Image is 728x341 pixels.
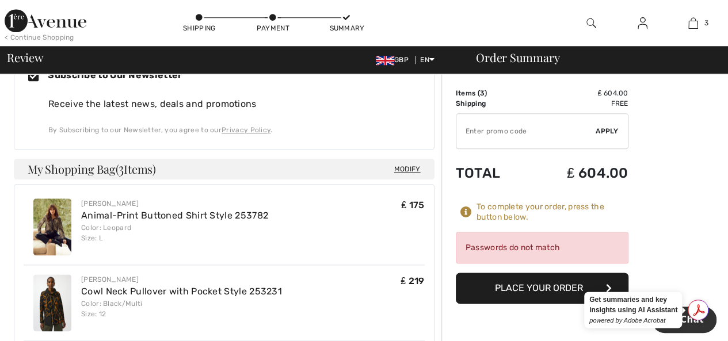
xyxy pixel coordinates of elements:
span: 3 [480,89,485,97]
span: Apply [596,126,619,136]
img: My Bag [688,16,698,30]
img: My Info [638,16,647,30]
a: 3 [668,16,718,30]
span: 3 [704,18,708,28]
div: Payment [256,23,290,33]
img: Animal-Print Buttoned Shirt Style 253782 [33,198,71,255]
div: [PERSON_NAME] [81,274,282,285]
img: UK Pound [376,56,394,65]
span: ( Items) [116,161,156,177]
td: Total [456,154,528,193]
span: GBP [376,56,413,64]
div: Color: Leopard Size: L [81,223,268,243]
iframe: Opens a widget where you can chat to one of our agents [655,306,716,335]
span: EN [420,56,434,64]
span: ₤ 219 [401,275,424,286]
div: < Continue Shopping [5,32,74,43]
td: Items ( ) [456,88,528,98]
div: Summary [329,23,364,33]
td: ₤ 604.00 [528,154,628,193]
div: Color: Black/Multi Size: 12 [81,298,282,319]
div: Passwords do not match [456,232,628,263]
a: Sign In [628,16,657,30]
a: Cowl Neck Pullover with Pocket Style 253231 [81,286,282,297]
td: Free [528,98,628,109]
div: Receive the latest news, deals and promotions [48,97,420,111]
div: By Subscribing to our Newsletter, you agree to our . [48,125,420,135]
div: Order Summary [462,52,721,63]
span: 3 [119,160,124,175]
td: ₤ 604.00 [528,88,628,98]
div: Shipping [182,23,216,33]
td: Shipping [456,98,528,109]
button: Place Your Order [456,273,628,304]
span: Review [7,52,43,63]
span: Modify [394,163,421,175]
img: search the website [586,16,596,30]
img: Cowl Neck Pullover with Pocket Style 253231 [33,274,71,331]
input: Promo code [456,114,596,148]
h4: My Shopping Bag [14,159,434,179]
div: [PERSON_NAME] [81,198,268,209]
span: Subscribe to Our Newsletter [48,70,182,81]
a: Privacy Policy [222,126,270,134]
a: Animal-Print Buttoned Shirt Style 253782 [81,210,268,221]
img: 1ère Avenue [5,9,86,32]
div: To complete your order, press the button below. [477,202,628,223]
span: ₤ 175 [401,200,424,210]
